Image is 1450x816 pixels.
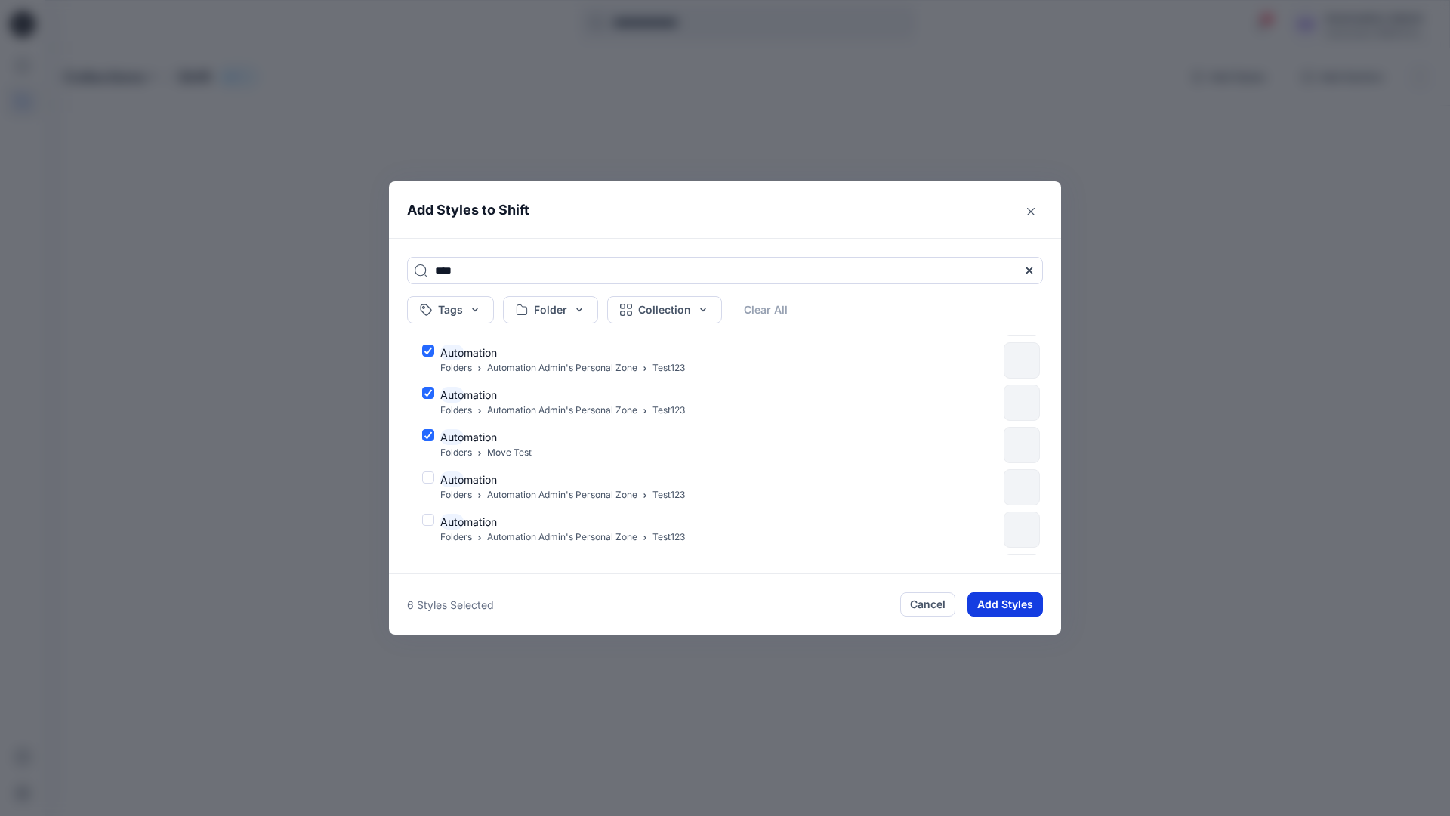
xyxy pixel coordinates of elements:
[487,445,532,461] p: Move Test
[652,360,685,376] p: Test123
[503,296,598,323] button: Folder
[487,487,637,503] p: Automation Admin's Personal Zone
[440,403,472,419] p: Folders
[1019,199,1043,224] button: Close
[652,487,685,503] p: Test123
[464,346,497,359] span: mation
[407,597,494,613] p: 6 Styles Selected
[440,429,464,445] mark: Auto
[967,592,1043,617] button: Add Styles
[900,592,955,617] button: Cancel
[652,403,685,419] p: Test123
[464,431,497,444] span: mation
[440,487,472,503] p: Folders
[440,530,472,546] p: Folders
[407,296,494,323] button: Tags
[487,403,637,419] p: Automation Admin's Personal Zone
[464,515,497,528] span: mation
[464,388,497,401] span: mation
[487,360,637,376] p: Automation Admin's Personal Zone
[487,530,637,546] p: Automation Admin's Personal Zone
[440,345,464,360] mark: Auto
[440,445,472,461] p: Folders
[440,514,464,530] mark: Auto
[440,387,464,403] mark: Auto
[440,360,472,376] p: Folders
[389,181,1061,238] header: Add Styles to Shift
[652,530,685,546] p: Test123
[607,296,722,323] button: Collection
[464,473,497,486] span: mation
[440,471,464,487] mark: Auto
